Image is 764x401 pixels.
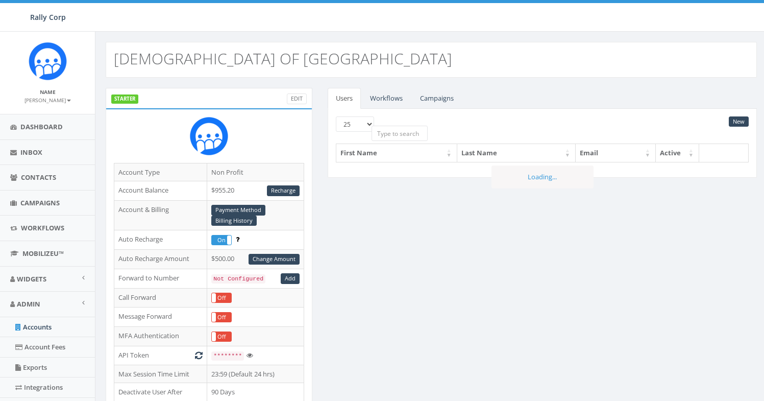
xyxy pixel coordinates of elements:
a: Recharge [267,185,300,196]
span: MobilizeU™ [22,249,64,258]
label: Off [212,332,231,342]
label: On [212,235,231,245]
td: Message Forward [114,308,207,327]
td: $500.00 [207,250,304,269]
code: Not Configured [211,274,265,284]
td: Auto Recharge [114,230,207,250]
span: Enable to prevent campaign failure. [236,234,239,244]
span: Workflows [21,223,64,232]
a: New [729,116,749,127]
td: Call Forward [114,288,207,308]
td: Auto Recharge Amount [114,250,207,269]
div: OnOff [211,293,232,303]
td: Forward to Number [114,269,207,288]
td: Account & Billing [114,200,207,230]
span: Dashboard [20,122,63,131]
td: Account Balance [114,181,207,201]
a: Change Amount [249,254,300,265]
small: [PERSON_NAME] [24,97,71,104]
th: Active [656,144,699,162]
th: Last Name [457,144,576,162]
td: MFA Authentication [114,327,207,346]
td: Account Type [114,163,207,181]
label: Off [212,313,231,322]
div: OnOff [211,332,232,342]
td: Non Profit [207,163,304,181]
div: OnOff [211,312,232,323]
a: Users [328,88,361,109]
span: Admin [17,299,40,309]
small: Name [40,88,56,96]
div: Loading... [491,166,594,188]
span: Campaigns [20,198,60,207]
span: Rally Corp [30,12,66,22]
img: Icon_1.png [29,42,67,80]
img: Rally_Corp_Icon.png [190,117,228,155]
a: Workflows [362,88,411,109]
a: Add [281,273,300,284]
span: Widgets [17,274,46,284]
td: 23:59 (Default 24 hrs) [207,365,304,383]
h2: [DEMOGRAPHIC_DATA] OF [GEOGRAPHIC_DATA] [114,50,452,67]
span: Inbox [20,148,42,157]
a: [PERSON_NAME] [24,95,71,104]
label: STARTER [111,95,138,104]
a: Campaigns [412,88,462,109]
input: Type to search [372,126,428,141]
div: OnOff [211,235,232,246]
span: Contacts [21,173,56,182]
th: Email [576,144,656,162]
a: Payment Method [211,205,265,216]
i: Generate New Token [195,352,203,359]
a: Billing History [211,216,257,226]
label: Off [212,293,231,303]
th: First Name [336,144,457,162]
a: Edit [287,93,307,104]
td: $955.20 [207,181,304,201]
td: Max Session Time Limit [114,365,207,383]
td: API Token [114,346,207,365]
